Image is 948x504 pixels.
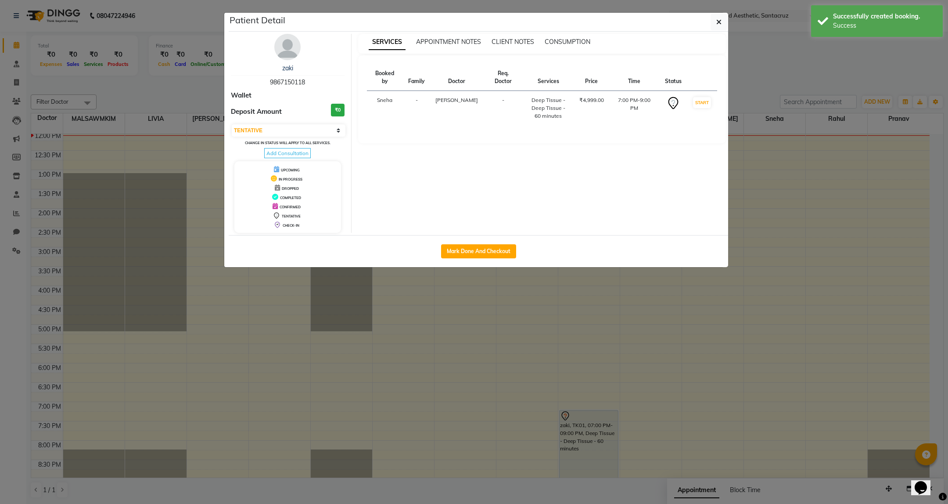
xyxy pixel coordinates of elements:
[579,96,604,104] div: ₹4,999.00
[231,91,251,101] span: Wallet
[911,469,939,495] iframe: chat widget
[281,168,300,172] span: UPCOMING
[282,214,301,218] span: TENTATIVE
[693,97,711,108] button: START
[274,34,301,60] img: avatar
[492,38,534,46] span: CLIENT NOTES
[280,205,301,209] span: CONFIRMED
[609,64,660,91] th: Time
[574,64,609,91] th: Price
[435,97,478,103] span: [PERSON_NAME]
[528,96,569,120] div: Deep Tissue - Deep Tissue - 60 minutes
[483,64,522,91] th: Req. Doctor
[430,64,483,91] th: Doctor
[279,177,302,181] span: IN PROGRESS
[270,78,305,86] span: 9867150118
[660,64,687,91] th: Status
[283,223,299,228] span: CHECK-IN
[282,186,299,191] span: DROPPED
[331,104,345,116] h3: ₹0
[483,91,522,126] td: -
[231,107,282,117] span: Deposit Amount
[403,91,430,126] td: -
[282,64,293,72] a: zaki
[245,141,330,145] small: Change in status will apply to all services.
[833,21,936,30] div: Success
[416,38,481,46] span: APPOINTMENT NOTES
[609,91,660,126] td: 7:00 PM-9:00 PM
[833,12,936,21] div: Successfully created booking.
[280,196,301,200] span: COMPLETED
[403,64,430,91] th: Family
[367,64,403,91] th: Booked by
[545,38,590,46] span: CONSUMPTION
[264,148,311,158] span: Add Consultation
[523,64,574,91] th: Services
[369,34,406,50] span: SERVICES
[441,244,516,258] button: Mark Done And Checkout
[230,14,285,27] h5: Patient Detail
[367,91,403,126] td: Sneha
